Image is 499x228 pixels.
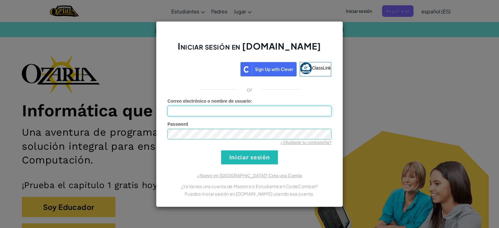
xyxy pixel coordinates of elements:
p: Puedes iniciar sesión en [DOMAIN_NAME] usando esa cuenta. [167,190,332,197]
span: Password [167,122,188,127]
a: ¿Nuevo en [GEOGRAPHIC_DATA]? Crea una Cuenta [197,173,302,178]
p: or [247,86,253,93]
span: ClassLink [312,65,331,70]
p: ¿Ya tienes una cuenta de Maestro o Estudiante en CodeCombat? [167,182,332,190]
input: Iniciar sesión [221,150,278,164]
iframe: Botón Iniciar sesión con Google [165,61,240,75]
h2: Iniciar sesión en [DOMAIN_NAME] [167,40,332,58]
img: classlink-logo-small.png [300,62,312,74]
span: Correo electrónico o nombre de usuario [167,99,251,104]
img: clever_sso_button@2x.png [240,62,297,76]
label: : [167,98,252,104]
a: ¿Olvidaste tu contraseña? [281,140,332,145]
